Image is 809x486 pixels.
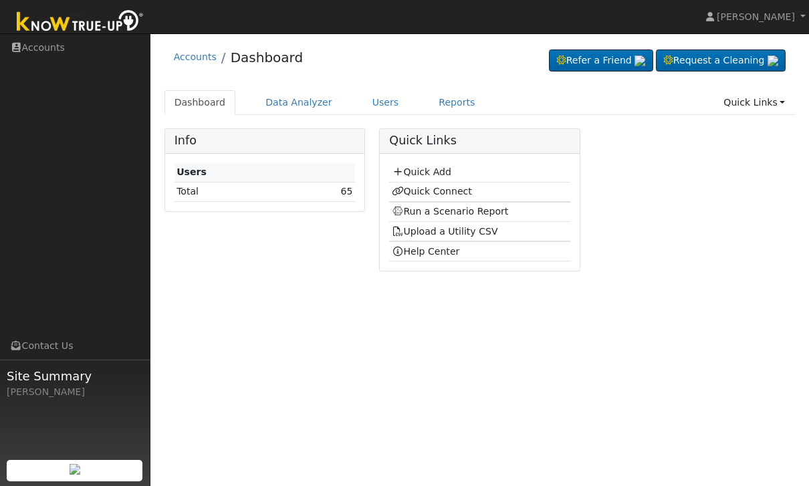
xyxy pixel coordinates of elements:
img: retrieve [70,464,80,475]
a: Request a Cleaning [656,49,786,72]
img: retrieve [634,55,645,66]
span: Site Summary [7,367,143,385]
a: Dashboard [231,49,304,66]
a: Reports [429,90,485,115]
img: retrieve [768,55,778,66]
span: [PERSON_NAME] [717,11,795,22]
a: Refer a Friend [549,49,653,72]
a: Dashboard [164,90,236,115]
div: [PERSON_NAME] [7,385,143,399]
img: Know True-Up [10,7,150,37]
a: Users [362,90,409,115]
a: Quick Links [713,90,795,115]
a: Accounts [174,51,217,62]
a: Data Analyzer [255,90,342,115]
